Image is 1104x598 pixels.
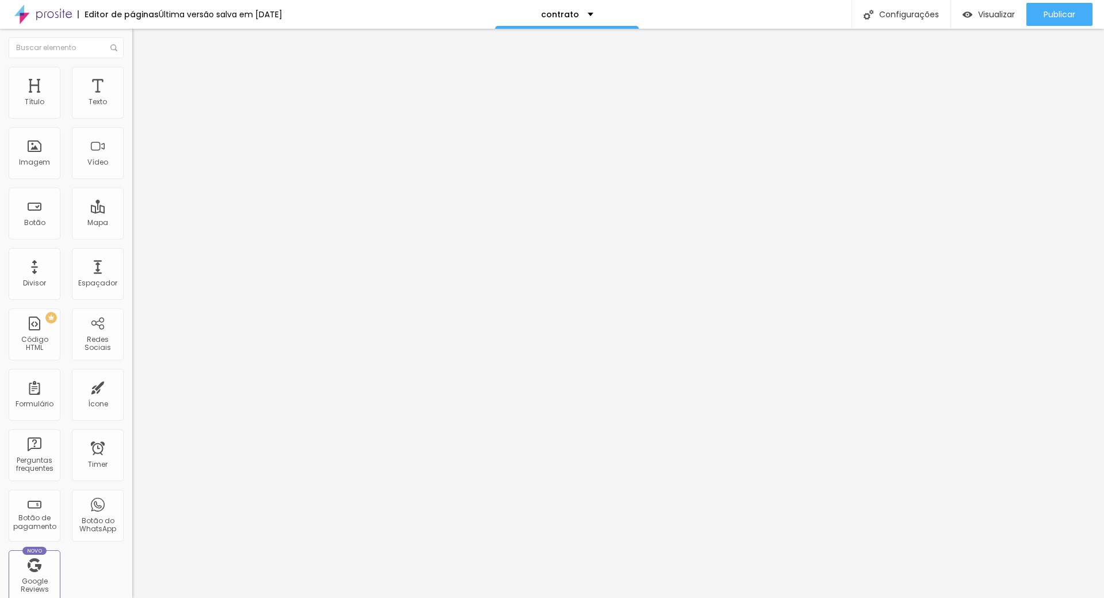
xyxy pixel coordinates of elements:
span: Publicar [1044,10,1075,19]
div: Botão de pagamento [11,514,57,531]
div: Espaçador [78,279,117,287]
div: Editor de páginas [78,10,159,18]
p: contrato [541,10,579,18]
button: Visualizar [951,3,1026,26]
img: view-1.svg [963,10,972,20]
img: Icone [110,44,117,51]
div: Divisor [23,279,46,287]
div: Texto [89,98,107,106]
iframe: Editor [132,29,1104,598]
div: Vídeo [87,158,108,166]
div: Formulário [16,400,53,408]
div: Imagem [19,158,50,166]
div: Perguntas frequentes [11,456,57,473]
div: Última versão salva em [DATE] [159,10,282,18]
input: Buscar elemento [9,37,124,58]
div: Ícone [88,400,108,408]
div: Redes Sociais [75,336,120,352]
div: Título [25,98,44,106]
div: Novo [22,547,47,555]
div: Botão do WhatsApp [75,517,120,534]
div: Código HTML [11,336,57,352]
button: Publicar [1026,3,1092,26]
div: Timer [88,460,108,469]
div: Mapa [87,219,108,227]
img: Icone [864,10,873,20]
div: Botão [24,219,45,227]
span: Visualizar [978,10,1015,19]
div: Google Reviews [11,577,57,594]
